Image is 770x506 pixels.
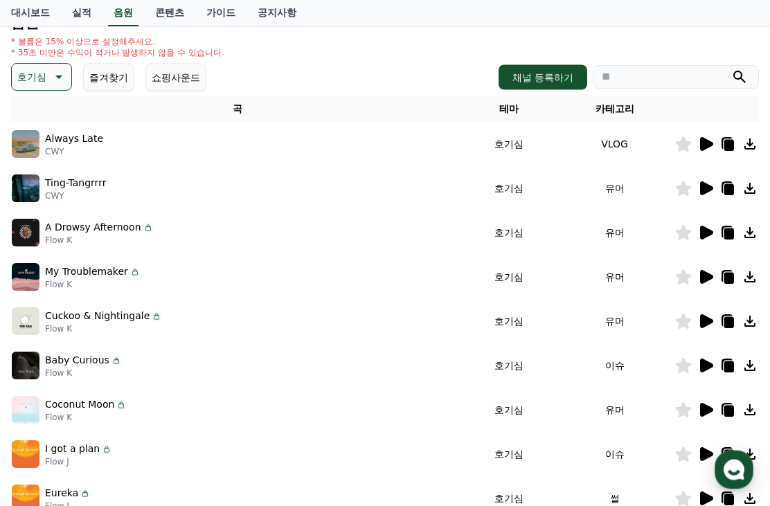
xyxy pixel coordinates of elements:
p: Flow K [45,413,127,424]
img: music [12,264,39,291]
td: 호기심 [464,344,555,388]
p: A Drowsy Afternoon [45,221,141,235]
td: 호기심 [464,211,555,255]
td: 유머 [555,255,674,300]
img: music [12,131,39,159]
p: Coconut Moon [45,398,114,413]
td: 호기심 [464,388,555,433]
a: 설정 [179,391,266,426]
th: 곡 [11,97,464,123]
p: * 35초 미만은 수익이 적거나 발생하지 않을 수 있습니다. [11,47,224,58]
td: 유머 [555,300,674,344]
td: 호기심 [464,255,555,300]
img: music [12,175,39,203]
p: CWY [45,191,106,202]
p: Always Late [45,132,103,147]
button: 호기심 [11,64,72,91]
p: Ting-Tangrrrr [45,177,106,191]
p: Baby Curious [45,354,109,368]
a: 대화 [91,391,179,426]
td: 호기심 [464,300,555,344]
img: music [12,352,39,380]
p: Flow K [45,368,122,379]
button: 즐겨찾기 [83,64,134,91]
p: Flow J [45,457,112,468]
p: Cuckoo & Nightingale [45,309,150,324]
p: 호기심 [17,68,46,87]
td: 유머 [555,388,674,433]
td: VLOG [555,123,674,167]
a: 홈 [4,391,91,426]
p: Flow K [45,280,141,291]
span: 홈 [44,412,52,423]
button: 쇼핑사운드 [145,64,206,91]
img: music [12,397,39,424]
p: CWY [45,147,103,158]
p: My Troublemaker [45,265,128,280]
th: 테마 [464,97,555,123]
img: music [12,219,39,247]
td: 호기심 [464,167,555,211]
p: I got a plan [45,442,100,457]
p: Flow K [45,324,162,335]
img: music [12,441,39,469]
td: 유머 [555,167,674,211]
p: Eureka [45,487,78,501]
p: * 볼륨은 15% 이상으로 설정해주세요. [11,36,224,47]
p: Flow K [45,235,154,246]
td: 이슈 [555,433,674,477]
td: 이슈 [555,344,674,388]
td: 호기심 [464,433,555,477]
img: music [12,308,39,336]
button: 채널 등록하기 [499,65,587,90]
span: 대화 [127,413,143,424]
h4: 음원 [11,15,759,30]
span: 설정 [214,412,231,423]
th: 카테고리 [555,97,674,123]
td: 유머 [555,211,674,255]
td: 호기심 [464,123,555,167]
